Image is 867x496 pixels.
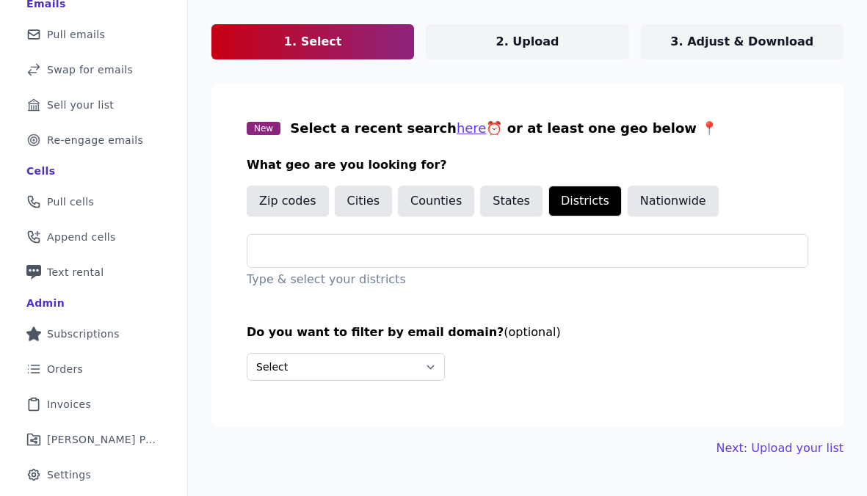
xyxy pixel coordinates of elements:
[47,432,158,447] span: [PERSON_NAME] Performance
[12,353,175,385] a: Orders
[335,186,393,216] button: Cities
[12,423,175,456] a: [PERSON_NAME] Performance
[641,24,844,59] a: 3. Adjust & Download
[284,33,342,51] p: 1. Select
[12,18,175,51] a: Pull emails
[12,256,175,288] a: Text rental
[457,118,487,139] button: here
[290,120,717,136] span: Select a recent search ⏰ or at least one geo below 📍
[47,98,114,112] span: Sell your list
[504,325,560,339] span: (optional)
[398,186,474,216] button: Counties
[12,459,175,491] a: Settings
[47,230,116,244] span: Append cells
[247,271,808,288] p: Type & select your districts
[12,89,175,121] a: Sell your list
[47,62,133,77] span: Swap for emails
[47,397,91,412] span: Invoices
[426,24,628,59] a: 2. Upload
[47,327,120,341] span: Subscriptions
[47,133,143,147] span: Re-engage emails
[12,186,175,218] a: Pull cells
[670,33,813,51] p: 3. Adjust & Download
[247,186,329,216] button: Zip codes
[47,467,91,482] span: Settings
[47,265,104,280] span: Text rental
[247,325,504,339] span: Do you want to filter by email domain?
[12,221,175,253] a: Append cells
[12,388,175,420] a: Invoices
[628,186,719,216] button: Nationwide
[47,362,83,376] span: Orders
[26,164,55,178] div: Cells
[548,186,622,216] button: Districts
[47,194,94,209] span: Pull cells
[26,296,65,310] div: Admin
[211,24,414,59] a: 1. Select
[247,122,280,135] span: New
[496,33,559,51] p: 2. Upload
[12,54,175,86] a: Swap for emails
[717,440,844,457] button: Next: Upload your list
[12,318,175,350] a: Subscriptions
[47,27,105,42] span: Pull emails
[480,186,543,216] button: States
[247,156,808,174] h3: What geo are you looking for?
[12,124,175,156] a: Re-engage emails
